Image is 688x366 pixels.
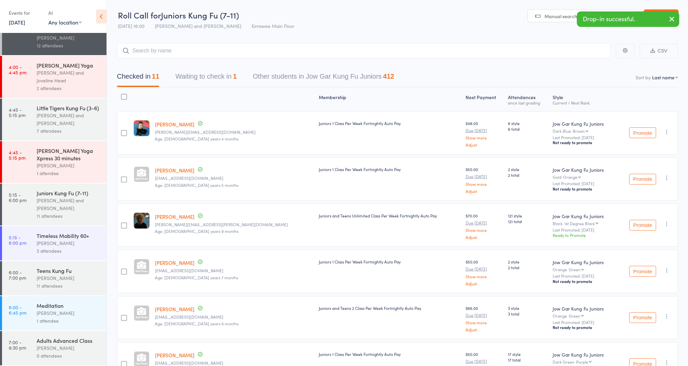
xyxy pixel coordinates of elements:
[383,73,394,80] div: 412
[48,18,82,26] div: Any location
[553,259,614,266] div: Jow Gar Kung Fu Juniors
[155,315,314,319] small: aj@811zed.com
[466,189,503,193] a: Adjust
[37,197,101,212] div: [PERSON_NAME] and [PERSON_NAME]
[155,321,239,326] span: Age: [DEMOGRAPHIC_DATA] years 6 months
[155,268,314,273] small: aj@811zed.com
[37,239,101,247] div: [PERSON_NAME]
[155,306,195,313] a: [PERSON_NAME]
[9,192,27,203] time: 5:15 - 6:00 pm
[505,90,550,108] div: Atten­dances
[629,312,656,323] button: Promote
[466,267,503,271] small: Due [DATE]
[134,213,149,229] img: image1644987025.png
[629,220,656,231] button: Promote
[9,270,26,280] time: 6:00 - 7:00 pm
[629,174,656,185] button: Promote
[508,172,547,178] span: 2 total
[553,314,614,318] div: Orange
[118,9,161,21] span: Roll Call for
[155,167,195,174] a: [PERSON_NAME]
[9,304,27,315] time: 6:00 - 6:45 pm
[155,361,314,365] small: cmagill.eng@gmail.com
[553,320,614,325] small: Last Promoted: [DATE]
[508,100,547,105] div: since last grading
[573,129,585,133] div: Brown
[652,74,675,81] div: Last name
[2,226,106,260] a: 5:15 -6:00 pmTimeless Mobility 60+[PERSON_NAME]3 attendees
[463,90,506,108] div: Next Payment
[37,104,101,112] div: Little Tigers Kung Fu (3-6)
[37,169,101,177] div: 1 attendee
[466,166,503,193] div: $50.00
[466,213,503,239] div: $70.00
[37,282,101,290] div: 11 attendees
[118,23,144,29] span: [DATE] 16:00
[2,98,106,140] a: 4:45 -5:15 pmLittle Tigers Kung Fu (3-6)[PERSON_NAME] and [PERSON_NAME]7 attendees
[553,360,614,364] div: Dark Green
[640,44,678,58] button: CSV
[155,222,314,227] small: campbell.brad.j@gmail.com
[550,90,617,108] div: Style
[319,166,460,172] div: Juniors 1 Class Per Week Fortnightly Auto Pay
[161,9,239,21] span: Juniors Kung Fu (7-11)
[564,221,595,226] div: 1st Degree Black
[508,120,547,126] span: 6 style
[48,7,82,18] div: At
[9,235,27,245] time: 5:15 - 6:00 pm
[117,69,159,87] button: Checked in11
[553,181,614,186] small: Last Promoted: [DATE]
[37,212,101,220] div: 11 attendees
[155,136,239,141] span: Age: [DEMOGRAPHIC_DATA] years 4 months
[37,337,101,344] div: Adults Advanced Class
[37,162,101,169] div: [PERSON_NAME]
[466,220,503,225] small: Due [DATE]
[553,120,614,127] div: Jow Gar Kung Fu Juniors
[2,13,106,55] a: 4:00 -4:45 pmJuniors Kung Fu (7-11)[PERSON_NAME] and [PERSON_NAME]12 attendees
[155,121,195,128] a: [PERSON_NAME]
[466,120,503,147] div: $48.00
[553,228,614,232] small: Last Promoted: [DATE]
[553,166,614,173] div: Jow Gar Kung Fu Juniors
[9,7,42,18] div: Events for
[569,314,580,318] div: Green
[553,279,614,284] div: Not ready to promote
[508,126,547,132] span: 6 total
[629,266,656,277] button: Promote
[553,232,614,238] div: Ready to Promote
[155,259,195,266] a: [PERSON_NAME]
[466,135,503,140] a: Show more
[508,311,547,317] span: 3 total
[553,140,614,145] div: Not ready to promote
[9,18,25,26] a: [DATE]
[134,120,149,136] img: image1635310738.png
[37,69,101,84] div: [PERSON_NAME] and Joveline Head
[37,42,101,49] div: 12 attendees
[253,69,394,87] button: Other students in Jow Gar Kung Fu Juniors412
[252,23,294,29] span: Kirrawee Main Floor
[508,351,547,357] span: 17 style
[117,43,611,58] input: Search by name
[644,9,679,23] a: Exit roll call
[155,23,241,29] span: [PERSON_NAME] and [PERSON_NAME]
[466,235,503,239] a: Adjust
[553,325,614,330] div: Not ready to promote
[155,213,195,220] a: [PERSON_NAME]
[233,73,236,80] div: 1
[37,317,101,325] div: 1 attendee
[466,182,503,186] a: Show more
[466,274,503,279] a: Show more
[9,150,26,160] time: 4:45 - 5:15 pm
[37,309,101,317] div: [PERSON_NAME]
[155,228,239,234] span: Age: [DEMOGRAPHIC_DATA] years 9 months
[2,331,106,365] a: 7:00 -8:30 pmAdults Advanced Class[PERSON_NAME]0 attendees
[37,112,101,127] div: [PERSON_NAME] and [PERSON_NAME]
[508,213,547,218] span: 121 style
[508,259,547,265] span: 2 style
[316,90,463,108] div: Membership
[319,120,460,126] div: Juniors 1 Class Per Week Fortnightly Auto Pay
[37,352,101,360] div: 0 attendees
[466,327,503,332] a: Adjust
[466,359,503,364] small: Due [DATE]
[37,26,101,42] div: [PERSON_NAME] and [PERSON_NAME]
